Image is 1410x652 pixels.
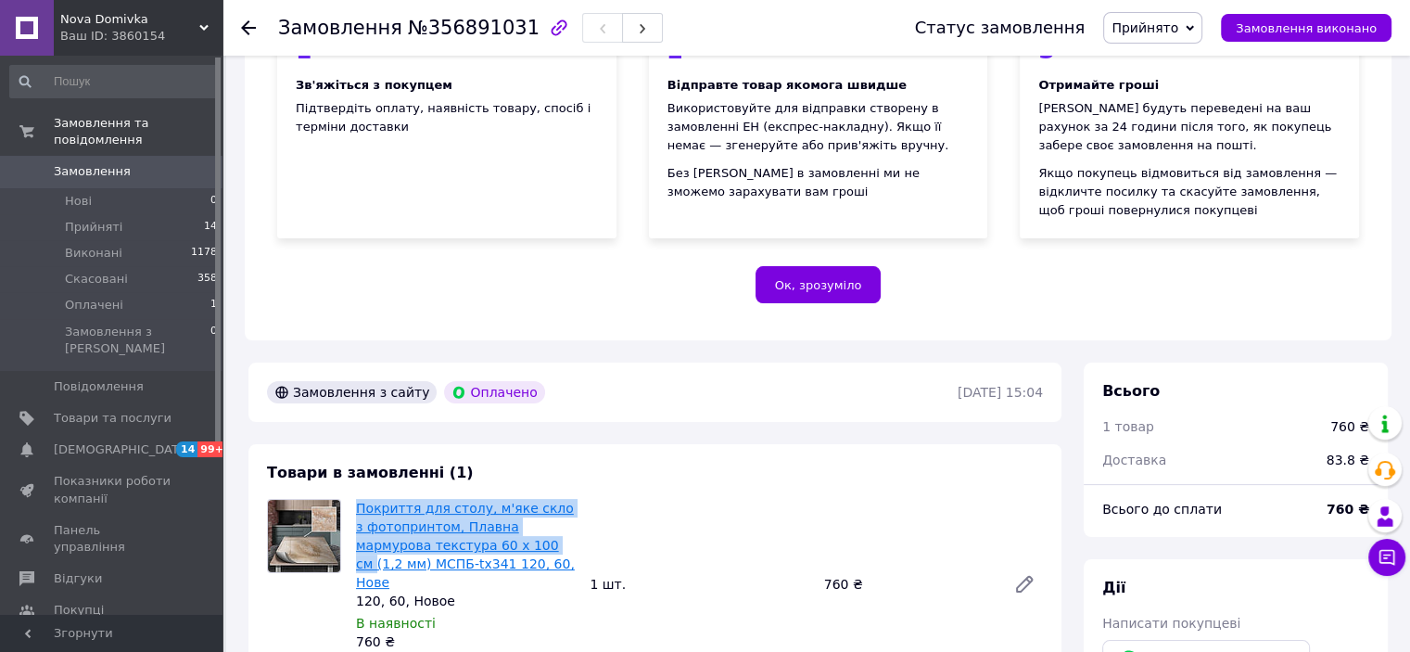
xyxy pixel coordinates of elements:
span: Товари в замовленні (1) [267,464,474,481]
div: 2 [667,39,970,62]
span: Замовлення [54,163,131,180]
span: 0 [210,324,217,357]
div: 760 ₴ [1330,417,1369,436]
span: Замовлення виконано [1236,21,1377,35]
span: 1178 [191,245,217,262]
span: Нові [65,193,92,210]
a: Редагувати [1006,566,1043,603]
span: Панель управління [54,522,171,556]
div: 1 шт. [582,571,816,597]
span: Прийняті [65,219,122,236]
span: Доставка [1102,453,1166,467]
span: 14 [204,219,217,236]
div: 760 ₴ [356,633,575,651]
div: Ваш ID: 3860154 [60,28,222,45]
span: Товари та послуги [54,410,171,427]
b: Зв'яжіться з покупцем [296,78,452,92]
span: Покупці [54,602,104,619]
div: Замовлення з сайту [267,381,437,403]
span: 14 [176,441,197,457]
b: Відправте товар якомога швидше [667,78,907,92]
div: Якщо покупець відмовиться від замовлення — відкличте посилку та скасуйте замовлення, щоб гроші по... [1038,164,1340,220]
button: Чат з покупцем [1368,539,1405,576]
span: Виконані [65,245,122,262]
div: Використовуйте для відправки створену в замовленні ЕН (експрес-накладну). Якщо її немає — згенеру... [667,99,970,155]
span: Прийнято [1111,20,1178,35]
span: Всього до сплати [1102,502,1222,517]
span: Замовлення з [PERSON_NAME] [65,324,210,357]
input: Пошук [9,65,219,98]
span: Оплачені [65,297,123,313]
span: Ок, зрозуміло [775,278,862,292]
button: Замовлення виконано [1221,14,1391,42]
div: 760 ₴ [817,571,998,597]
span: Дії [1102,579,1125,596]
span: Скасовані [65,271,128,288]
div: Оплачено [444,381,544,403]
b: Отримайте гроші [1038,78,1159,92]
span: Всього [1102,382,1160,400]
span: Замовлення [278,17,402,39]
span: Показники роботи компанії [54,473,171,506]
button: Ок, зрозуміло [756,266,882,303]
div: 3 [1038,39,1340,62]
span: Написати покупцеві [1102,616,1240,631]
span: 358 [197,271,217,288]
span: Повідомлення [54,378,144,395]
span: 1 товар [1102,419,1154,434]
div: 120, 60, Новое [356,592,575,610]
div: Підтвердіть оплату, наявність товару, спосіб і терміни доставки [296,99,598,136]
span: №356891031 [408,17,540,39]
span: Відгуки [54,570,102,587]
div: Без [PERSON_NAME] в замовленні ми не зможемо зарахувати вам гроші [667,164,970,201]
b: 760 ₴ [1327,502,1369,517]
span: Замовлення та повідомлення [54,115,222,148]
div: [PERSON_NAME] будуть переведені на ваш рахунок за 24 години після того, як покупець забере своє з... [1038,99,1340,155]
img: Покриття для столу, м'яке скло з фотопринтом, Плавна мармурова текстура 60 х 100 см (1,2 мм) МСПБ... [268,500,340,572]
a: Покриття для столу, м'яке скло з фотопринтом, Плавна мармурова текстура 60 х 100 см (1,2 мм) МСПБ... [356,501,575,590]
div: 1 [296,39,598,62]
span: В наявності [356,616,436,631]
div: Статус замовлення [915,19,1086,37]
time: [DATE] 15:04 [958,385,1043,400]
span: 0 [210,193,217,210]
div: 83.8 ₴ [1315,440,1380,480]
span: 1 [210,297,217,313]
span: Nova Domivka [60,11,199,28]
span: [DEMOGRAPHIC_DATA] [54,441,191,458]
span: 99+ [197,441,228,457]
div: Повернутися назад [241,19,256,37]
